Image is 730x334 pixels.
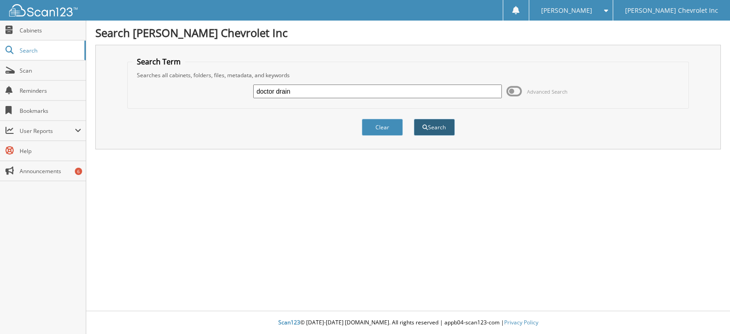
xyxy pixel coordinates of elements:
[95,25,721,40] h1: Search [PERSON_NAME] Chevrolet Inc
[527,88,568,95] span: Advanced Search
[278,318,300,326] span: Scan123
[20,167,81,175] span: Announcements
[132,57,185,67] legend: Search Term
[20,67,81,74] span: Scan
[20,27,81,34] span: Cabinets
[20,147,81,155] span: Help
[132,71,684,79] div: Searches all cabinets, folders, files, metadata, and keywords
[20,87,81,95] span: Reminders
[86,312,730,334] div: © [DATE]-[DATE] [DOMAIN_NAME]. All rights reserved | appb04-scan123-com |
[541,8,592,13] span: [PERSON_NAME]
[625,8,718,13] span: [PERSON_NAME] Chevrolet Inc
[20,107,81,115] span: Bookmarks
[20,47,80,54] span: Search
[414,119,455,136] button: Search
[362,119,403,136] button: Clear
[20,127,75,135] span: User Reports
[75,168,82,175] div: 6
[504,318,538,326] a: Privacy Policy
[9,4,78,16] img: scan123-logo-white.svg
